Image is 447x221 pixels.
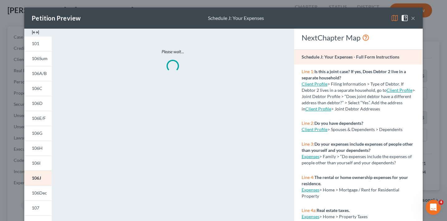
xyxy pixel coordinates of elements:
[302,141,413,153] strong: Do your expenses include expenses of people other than yourself and your dependents?
[302,81,327,87] a: Client Profile
[24,126,52,141] a: 106G
[302,54,399,59] strong: Schedule J: Your Expenses - Full Form Instructions
[208,15,264,22] div: Schedule J: Your Expenses
[305,106,380,111] span: > Joint Debtor Addresses
[314,120,363,126] strong: Do you have dependents?
[32,71,47,76] span: 106A/B
[302,175,314,180] span: Line 4:
[32,130,42,136] span: 106G
[391,14,398,22] img: map-eea8200ae884c6f1103ae1953ef3d486a96c86aabb227e865a55264e3737af1f.svg
[426,200,441,215] iframe: Intercom live chat
[302,87,415,111] span: > Joint Debtor Profile > “Does joint debtor have a different address than debtor?” > Select “Yes”...
[302,69,406,80] strong: Is this a joint case? If yes, Does Debtor 2 live in a separate household?
[32,101,43,106] span: 106D
[302,141,314,147] span: Line 3:
[319,214,368,219] span: > Home > Property Taxes
[302,187,399,199] span: > Home > Mortgage / Rent for Residential Property
[305,106,331,111] a: Client Profile
[302,81,404,93] span: > Filing Information > Type of Debtor. If Debtor 2 lives in a separate household, go to
[32,115,46,121] span: 106E/F
[302,69,314,74] span: Line 1:
[24,156,52,171] a: 106I
[32,41,39,46] span: 101
[24,96,52,111] a: 106D
[24,81,52,96] a: 106C
[32,205,39,210] span: 107
[387,87,412,93] a: Client Profile
[302,154,412,165] span: > Family > “Do expenses include the expenses of people other than yourself and your dependents?
[32,56,48,61] span: 106Sum
[327,127,402,132] span: > Spouses & Dependents > Dependents
[302,187,319,192] a: Expenses
[32,14,81,22] div: Petition Preview
[302,214,319,219] a: Expenses
[78,49,268,55] p: Please wait...
[32,160,40,166] span: 106I
[302,127,327,132] a: Client Profile
[24,186,52,200] a: 106Dec
[24,66,52,81] a: 106A/B
[24,111,52,126] a: 106E/F
[302,33,415,43] div: NextChapter Map
[24,200,52,215] a: 107
[24,141,52,156] a: 106H
[32,175,41,181] span: 106J
[439,200,444,205] span: 4
[302,208,317,213] span: Line 4a:
[317,208,350,213] strong: Real estate taxes.
[401,14,408,22] img: help-close-5ba153eb36485ed6c1ea00a893f15db1cb9b99d6cae46e1a8edb6c62d00a1a76.svg
[24,51,52,66] a: 106Sum
[32,190,47,195] span: 106Dec
[32,86,42,91] span: 106C
[24,36,52,51] a: 101
[411,14,415,22] button: ×
[32,145,43,151] span: 106H
[24,171,52,186] a: 106J
[302,120,314,126] span: Line 2:
[32,29,39,36] img: expand-e0f6d898513216a626fdd78e52531dac95497ffd26381d4c15ee2fc46db09dca.svg
[302,175,408,186] strong: The rental or home ownership expenses for your residence.
[302,154,319,159] a: Expenses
